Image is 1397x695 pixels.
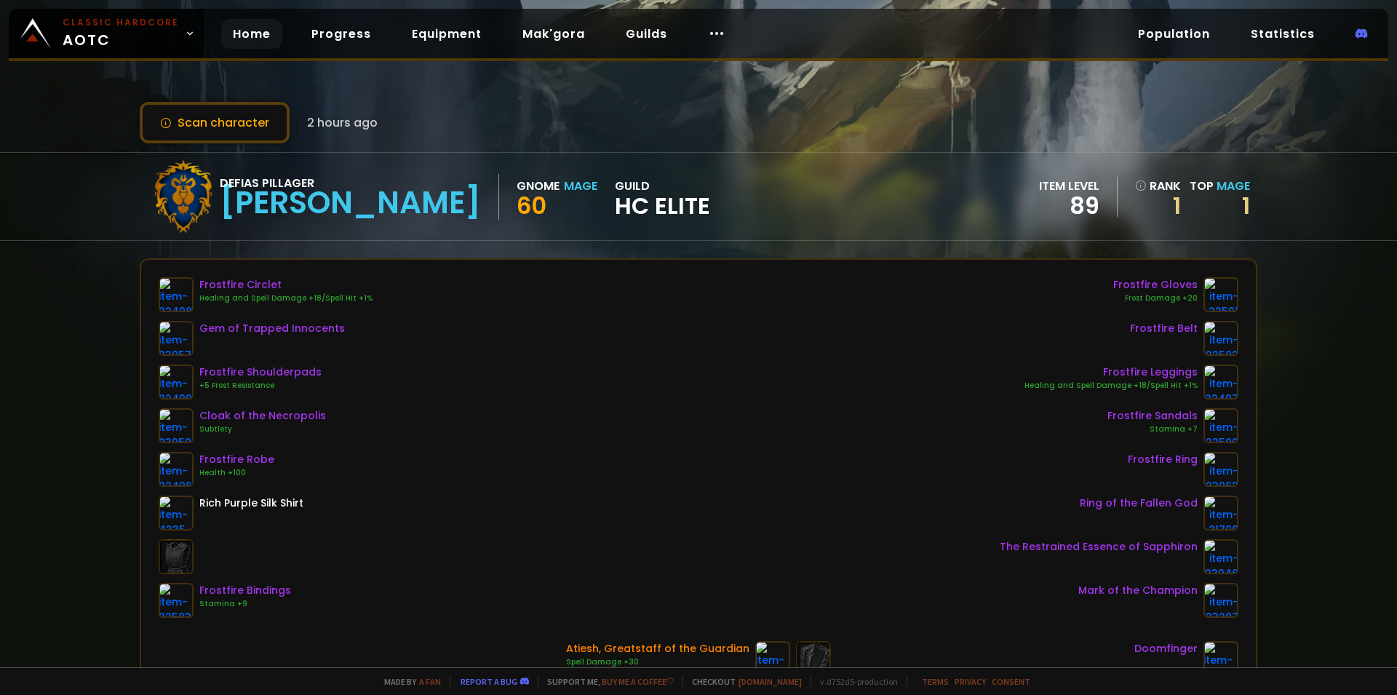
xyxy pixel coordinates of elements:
[1126,19,1222,49] a: Population
[566,656,749,668] div: Spell Damage +30
[1203,452,1238,487] img: item-23062
[159,452,194,487] img: item-22496
[199,365,322,380] div: Frostfire Shoulderpads
[159,365,194,400] img: item-22499
[992,676,1030,687] a: Consent
[922,676,949,687] a: Terms
[307,114,378,132] span: 2 hours ago
[1080,496,1198,511] div: Ring of the Fallen God
[199,452,274,467] div: Frostfire Robe
[199,467,274,479] div: Health +100
[517,177,560,195] div: Gnome
[1242,189,1250,222] a: 1
[461,676,517,687] a: Report a bug
[1203,539,1238,574] img: item-23046
[63,16,179,51] span: AOTC
[602,676,674,687] a: Buy me a coffee
[63,16,179,29] small: Classic Hardcore
[1078,583,1198,598] div: Mark of the Champion
[199,583,291,598] div: Frostfire Bindings
[159,496,194,531] img: item-4335
[1107,424,1198,435] div: Stamina +7
[1203,408,1238,443] img: item-22500
[220,174,481,192] div: Defias Pillager
[564,177,597,195] div: Mage
[199,277,373,293] div: Frostfire Circlet
[1039,177,1099,195] div: item level
[9,9,204,58] a: Classic HardcoreAOTC
[1024,380,1198,392] div: Healing and Spell Damage +18/Spell Hit +1%
[538,676,674,687] span: Support me,
[739,676,802,687] a: [DOMAIN_NAME]
[1203,321,1238,356] img: item-22502
[1203,641,1238,676] img: item-22821
[1113,293,1198,304] div: Frost Damage +20
[1134,641,1198,656] div: Doomfinger
[221,19,282,49] a: Home
[199,496,303,511] div: Rich Purple Silk Shirt
[140,102,290,143] button: Scan character
[1217,178,1250,194] span: Mage
[755,641,790,676] img: item-22589
[159,277,194,312] img: item-22498
[1024,365,1198,380] div: Frostfire Leggings
[1239,19,1326,49] a: Statistics
[1107,408,1198,424] div: Frostfire Sandals
[159,583,194,618] img: item-22503
[811,676,898,687] span: v. d752d5 - production
[1190,177,1250,195] div: Top
[955,676,986,687] a: Privacy
[1113,277,1198,293] div: Frostfire Gloves
[220,192,481,214] div: [PERSON_NAME]
[1135,195,1181,217] a: 1
[614,19,679,49] a: Guilds
[375,676,441,687] span: Made by
[400,19,493,49] a: Equipment
[419,676,441,687] a: a fan
[1000,539,1198,555] div: The Restrained Essence of Sapphiron
[511,19,597,49] a: Mak'gora
[159,408,194,443] img: item-23050
[566,641,749,656] div: Atiesh, Greatstaff of the Guardian
[159,321,194,356] img: item-23057
[1203,365,1238,400] img: item-22497
[682,676,802,687] span: Checkout
[199,598,291,610] div: Stamina +9
[517,189,546,222] span: 60
[199,380,322,392] div: +5 Frost Resistance
[1203,583,1238,618] img: item-23207
[199,293,373,304] div: Healing and Spell Damage +18/Spell Hit +1%
[1039,195,1099,217] div: 89
[1203,496,1238,531] img: item-21709
[1203,277,1238,312] img: item-22501
[615,195,710,217] span: HC Elite
[1128,452,1198,467] div: Frostfire Ring
[199,408,326,424] div: Cloak of the Necropolis
[1130,321,1198,336] div: Frostfire Belt
[199,321,345,336] div: Gem of Trapped Innocents
[1135,177,1181,195] div: rank
[199,424,326,435] div: Subtlety
[300,19,383,49] a: Progress
[615,177,710,217] div: guild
